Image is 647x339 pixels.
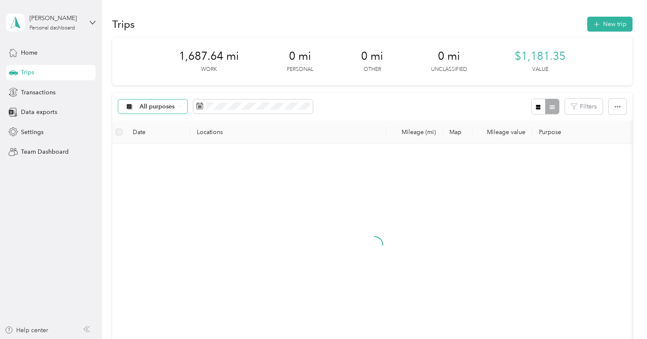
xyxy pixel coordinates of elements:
[472,120,532,144] th: Mileage value
[5,326,48,335] button: Help center
[126,120,190,144] th: Date
[201,66,217,73] p: Work
[386,120,443,144] th: Mileage (mi)
[21,128,44,137] span: Settings
[21,88,55,97] span: Transactions
[21,48,38,57] span: Home
[364,66,381,73] p: Other
[21,147,69,156] span: Team Dashboard
[587,17,632,32] button: New trip
[599,291,647,339] iframe: Everlance-gr Chat Button Frame
[532,66,548,73] p: Value
[21,68,34,77] span: Trips
[431,66,467,73] p: Unclassified
[21,108,57,117] span: Data exports
[287,66,313,73] p: Personal
[289,50,311,63] span: 0 mi
[361,50,383,63] span: 0 mi
[29,26,75,31] div: Personal dashboard
[179,50,239,63] span: 1,687.64 mi
[443,120,472,144] th: Map
[29,14,83,23] div: [PERSON_NAME]
[140,104,175,110] span: All purposes
[190,120,386,144] th: Locations
[438,50,460,63] span: 0 mi
[565,99,603,114] button: Filters
[112,20,135,29] h1: Trips
[515,50,565,63] span: $1,181.35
